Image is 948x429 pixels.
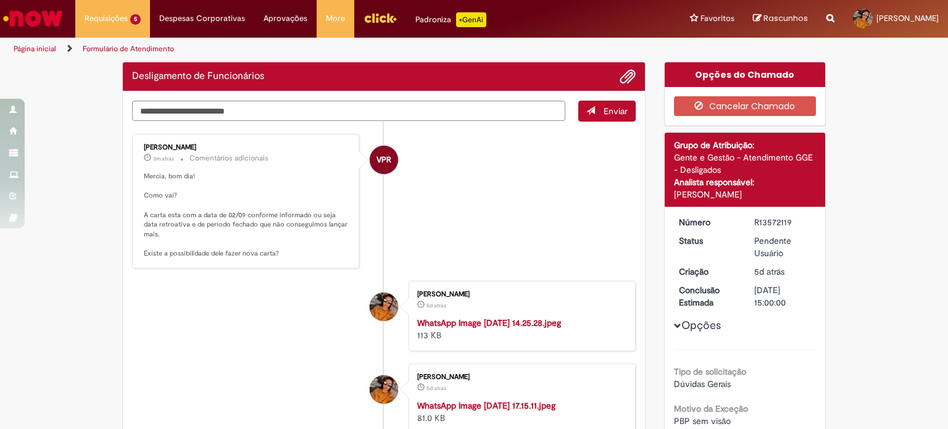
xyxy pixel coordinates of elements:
[415,12,486,27] div: Padroniza
[153,155,174,162] span: 3m atrás
[674,188,817,201] div: [PERSON_NAME]
[417,399,623,424] div: 81.0 KB
[426,302,446,309] time: 26/09/2025 17:52:19
[604,106,628,117] span: Enviar
[426,385,446,392] time: 26/09/2025 17:52:19
[456,12,486,27] p: +GenAi
[370,146,398,174] div: Vanessa Paiva Ribeiro
[670,216,746,228] dt: Número
[620,69,636,85] button: Adicionar anexos
[674,176,817,188] div: Analista responsável:
[14,44,56,54] a: Página inicial
[753,13,808,25] a: Rascunhos
[326,12,345,25] span: More
[754,265,812,278] div: 26/09/2025 17:53:02
[85,12,128,25] span: Requisições
[578,101,636,122] button: Enviar
[1,6,65,31] img: ServiceNow
[674,139,817,151] div: Grupo de Atribuição:
[144,172,349,259] p: Mercia, bom dia! Como vai? A carta esta com a data de 02/09 conforme informado ou seja data retro...
[417,373,623,381] div: [PERSON_NAME]
[674,415,731,427] span: PBP sem visão
[665,62,826,87] div: Opções do Chamado
[364,9,397,27] img: click_logo_yellow_360x200.png
[674,403,748,414] b: Motivo da Exceção
[264,12,307,25] span: Aprovações
[754,266,784,277] time: 26/09/2025 17:53:02
[153,155,174,162] time: 01/10/2025 09:00:24
[876,13,939,23] span: [PERSON_NAME]
[701,12,734,25] span: Favoritos
[130,14,141,25] span: 5
[754,216,812,228] div: R13572119
[417,317,623,341] div: 113 KB
[159,12,245,25] span: Despesas Corporativas
[417,291,623,298] div: [PERSON_NAME]
[670,265,746,278] dt: Criação
[370,375,398,404] div: Mercia Mayra Meneses Ferreira
[674,151,817,176] div: Gente e Gestão - Atendimento GGE - Desligados
[426,302,446,309] span: 5d atrás
[674,366,746,377] b: Tipo de solicitação
[376,145,391,175] span: VPR
[83,44,174,54] a: Formulário de Atendimento
[754,266,784,277] span: 5d atrás
[754,284,812,309] div: [DATE] 15:00:00
[189,153,268,164] small: Comentários adicionais
[417,317,561,328] a: WhatsApp Image [DATE] 14.25.28.jpeg
[763,12,808,24] span: Rascunhos
[426,385,446,392] span: 5d atrás
[9,38,623,60] ul: Trilhas de página
[670,284,746,309] dt: Conclusão Estimada
[674,96,817,116] button: Cancelar Chamado
[132,71,264,82] h2: Desligamento de Funcionários Histórico de tíquete
[144,144,349,151] div: [PERSON_NAME]
[670,235,746,247] dt: Status
[132,101,565,122] textarea: Digite sua mensagem aqui...
[370,293,398,321] div: Mercia Mayra Meneses Ferreira
[754,235,812,259] div: Pendente Usuário
[417,400,555,411] a: WhatsApp Image [DATE] 17.15.11.jpeg
[674,378,731,389] span: Dúvidas Gerais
